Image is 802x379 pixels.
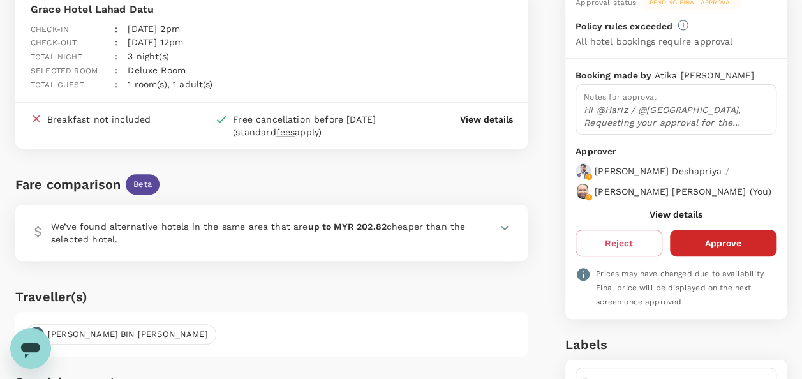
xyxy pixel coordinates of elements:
[51,220,467,246] p: We’ve found alternative hotels in the same area that are cheaper than the selected hotel.
[47,113,151,126] div: Breakfast not included
[128,22,180,35] p: [DATE] 2pm
[576,184,591,199] img: avatar-67b4218f54620.jpeg
[650,209,702,219] button: View details
[596,269,765,306] span: Prices may have changed due to availability. Final price will be displayed on the next screen onc...
[576,145,776,158] p: Approver
[31,52,82,61] span: Total night
[29,327,44,342] div: MB
[459,113,512,126] button: View details
[595,165,722,177] p: [PERSON_NAME] Deshapriya
[10,328,51,369] iframe: Button to launch messaging window
[576,20,672,33] p: Policy rules exceeded
[670,230,776,256] button: Approve
[576,69,654,82] p: Booking made by
[308,221,386,232] b: up to MYR 202.82
[105,12,117,36] div: :
[595,185,771,198] p: [PERSON_NAME] [PERSON_NAME] ( You )
[128,50,169,63] p: 3 night(s)
[576,230,662,256] button: Reject
[31,25,69,34] span: Check-in
[105,26,117,50] div: :
[725,165,729,177] p: /
[654,69,754,82] p: Atika [PERSON_NAME]
[31,38,77,47] span: Check-out
[31,66,98,75] span: Selected room
[584,103,768,129] p: Hi @Hariz / @[GEOGRAPHIC_DATA], Requesting your approval for the accommodation below: PRJ NO : 81...
[40,329,216,341] span: [PERSON_NAME] BIN [PERSON_NAME]
[31,2,309,17] p: Grace Hotel Lahad Datu
[584,93,657,101] span: Notes for approval
[31,80,84,89] span: Total guest
[105,40,117,64] div: :
[233,113,410,138] div: Free cancellation before [DATE] (standard apply)
[15,174,121,195] div: Fare comparison
[126,179,160,191] span: Beta
[576,163,591,179] img: avatar-67a5bcb800f47.png
[105,54,117,78] div: :
[128,64,186,77] p: Deluxe Room
[128,36,183,48] p: [DATE] 12pm
[128,78,212,91] p: 1 room(s), 1 adult(s)
[105,68,117,92] div: :
[576,35,732,48] p: All hotel bookings require approval
[15,286,528,307] h6: Traveller(s)
[565,334,787,355] h6: Labels
[276,127,295,137] span: fees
